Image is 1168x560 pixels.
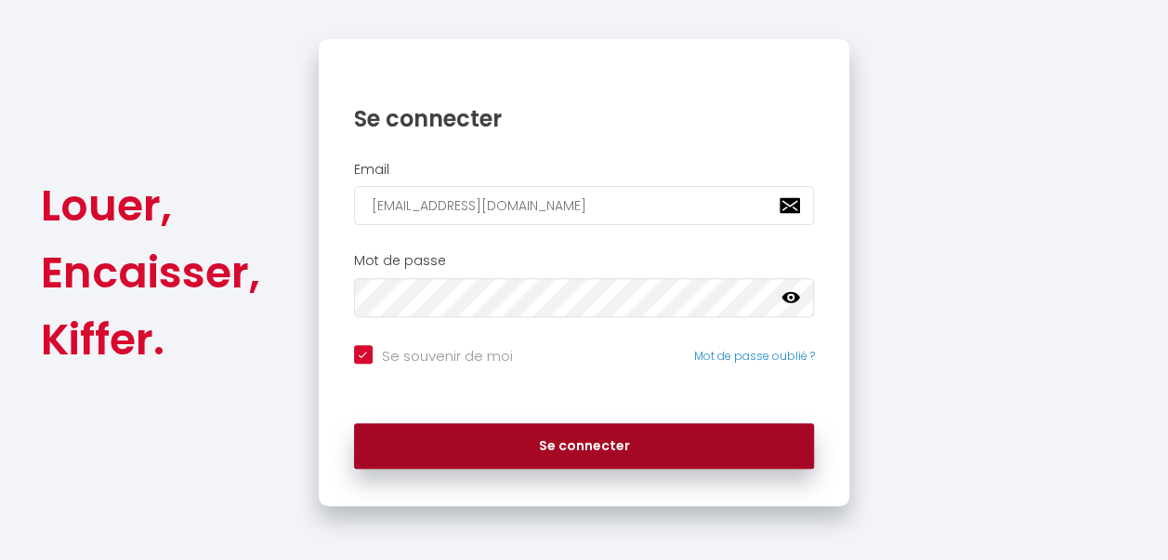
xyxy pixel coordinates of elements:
[354,104,815,133] h1: Se connecter
[41,172,260,239] div: Louer,
[41,239,260,306] div: Encaisser,
[354,186,815,225] input: Ton Email
[354,162,815,178] h2: Email
[693,348,814,364] a: Mot de passe oublié ?
[354,423,815,470] button: Se connecter
[354,253,815,269] h2: Mot de passe
[41,306,260,373] div: Kiffer.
